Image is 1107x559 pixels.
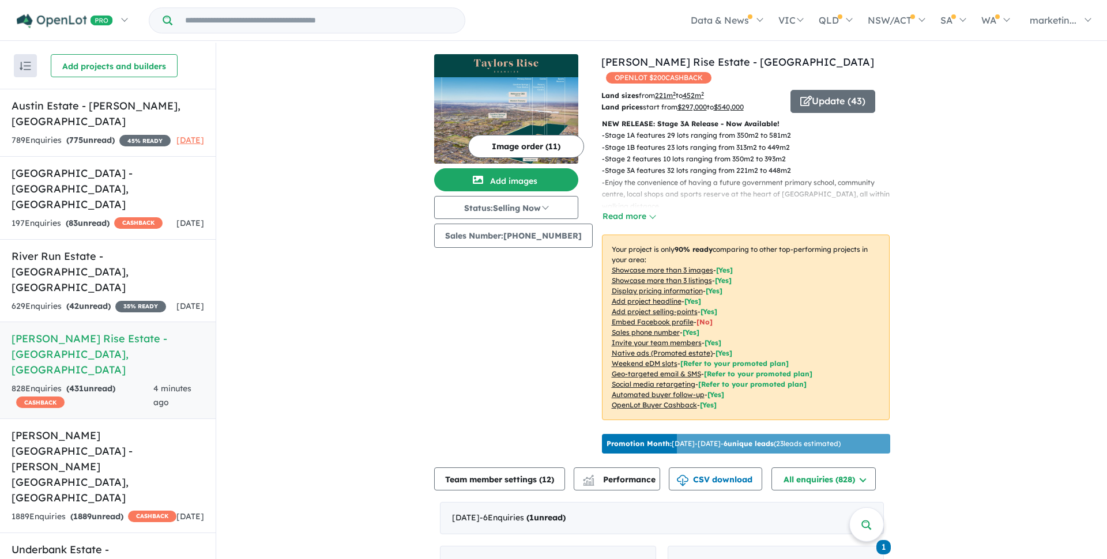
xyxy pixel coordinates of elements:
[701,90,704,97] sup: 2
[12,134,171,148] div: 789 Enquir ies
[602,235,890,420] p: Your project is only comparing to other top-performing projects in your area: - - - - - - - - - -...
[602,142,899,153] p: - Stage 1B features 23 lots ranging from 313m2 to 449m2
[12,165,204,212] h5: [GEOGRAPHIC_DATA] - [GEOGRAPHIC_DATA] , [GEOGRAPHIC_DATA]
[706,286,722,295] span: [ Yes ]
[705,338,721,347] span: [ Yes ]
[66,135,115,145] strong: ( unread)
[434,168,578,191] button: Add images
[176,135,204,145] span: [DATE]
[696,318,713,326] span: [ No ]
[655,91,676,100] u: 221 m
[607,439,672,448] b: Promotion Month:
[612,266,713,274] u: Showcase more than 3 images
[115,301,166,312] span: 35 % READY
[683,328,699,337] span: [ Yes ]
[612,338,702,347] u: Invite your team members
[602,210,656,223] button: Read more
[683,91,704,100] u: 452 m
[176,301,204,311] span: [DATE]
[440,502,884,534] div: [DATE]
[876,540,891,554] span: 1
[12,217,163,231] div: 197 Enquir ies
[602,118,890,130] p: NEW RELEASE: Stage 3A Release - Now Available!
[676,91,704,100] span: to
[602,153,899,165] p: - Stage 2 features 10 lots ranging from 350m2 to 393m2
[612,401,697,409] u: OpenLot Buyer Cashback
[680,359,789,368] span: [Refer to your promoted plan]
[612,369,701,378] u: Geo-targeted email & SMS
[175,8,462,33] input: Try estate name, suburb, builder or developer
[684,297,701,305] span: [ Yes ]
[707,390,724,399] span: [Yes]
[612,390,705,399] u: Automated buyer follow-up
[66,301,111,311] strong: ( unread)
[434,467,565,490] button: Team member settings (12)
[602,130,899,141] p: - Stage 1A features 29 lots ranging from 350m2 to 581m2
[70,511,123,522] strong: ( unread)
[16,396,65,408] span: CASHBACK
[439,59,574,73] img: Taylors Rise Estate - Deanside Logo
[607,439,841,449] p: [DATE] - [DATE] - ( 23 leads estimated)
[69,135,83,145] span: 775
[612,349,713,357] u: Native ads (Promoted estate)
[69,301,79,311] span: 42
[612,328,680,337] u: Sales phone number
[128,511,176,522] span: CASHBACK
[669,467,762,490] button: CSV download
[606,72,711,84] span: OPENLOT $ 200 CASHBACK
[114,217,163,229] span: CASHBACK
[480,512,566,523] span: - 6 Enquir ies
[771,467,876,490] button: All enquiries (828)
[714,103,744,111] u: $ 540,000
[542,474,551,485] span: 12
[12,428,204,505] h5: [PERSON_NAME][GEOGRAPHIC_DATA] - [PERSON_NAME][GEOGRAPHIC_DATA] , [GEOGRAPHIC_DATA]
[12,248,204,295] h5: River Run Estate - [GEOGRAPHIC_DATA] , [GEOGRAPHIC_DATA]
[1030,14,1076,26] span: marketin...
[601,103,643,111] b: Land prices
[724,439,774,448] b: 6 unique leads
[601,90,782,101] p: from
[12,510,176,524] div: 1889 Enquir ies
[434,77,578,164] img: Taylors Rise Estate - Deanside
[583,478,594,486] img: bar-chart.svg
[66,383,115,394] strong: ( unread)
[529,512,534,523] span: 1
[716,266,733,274] span: [ Yes ]
[585,474,656,485] span: Performance
[698,380,807,388] span: [Refer to your promoted plan]
[434,224,593,248] button: Sales Number:[PHONE_NUMBER]
[601,101,782,113] p: start from
[612,359,677,368] u: Weekend eDM slots
[715,276,732,285] span: [ Yes ]
[12,300,166,314] div: 629 Enquir ies
[583,475,593,481] img: line-chart.svg
[69,383,84,394] span: 431
[612,307,698,316] u: Add project selling-points
[601,91,639,100] b: Land sizes
[176,218,204,228] span: [DATE]
[790,90,875,113] button: Update (43)
[677,475,688,486] img: download icon
[602,177,899,212] p: - Enjoy the convenience of having a future government primary school, community centre, local sho...
[612,286,703,295] u: Display pricing information
[153,383,191,407] span: 4 minutes ago
[612,297,681,305] u: Add project headline
[602,165,899,176] p: - Stage 3A features 32 lots ranging from 221m2 to 448m2
[675,245,713,254] b: 90 % ready
[12,382,153,410] div: 828 Enquir ies
[69,218,78,228] span: 83
[73,511,92,522] span: 1889
[701,307,717,316] span: [ Yes ]
[876,539,891,554] a: 1
[612,276,712,285] u: Showcase more than 3 listings
[17,14,113,28] img: Openlot PRO Logo White
[434,196,578,219] button: Status:Selling Now
[716,349,732,357] span: [Yes]
[612,380,695,388] u: Social media retargeting
[468,135,584,158] button: Image order (11)
[707,103,744,111] span: to
[601,55,874,69] a: [PERSON_NAME] Rise Estate - [GEOGRAPHIC_DATA]
[574,467,660,490] button: Performance
[176,511,204,522] span: [DATE]
[704,369,812,378] span: [Refer to your promoted plan]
